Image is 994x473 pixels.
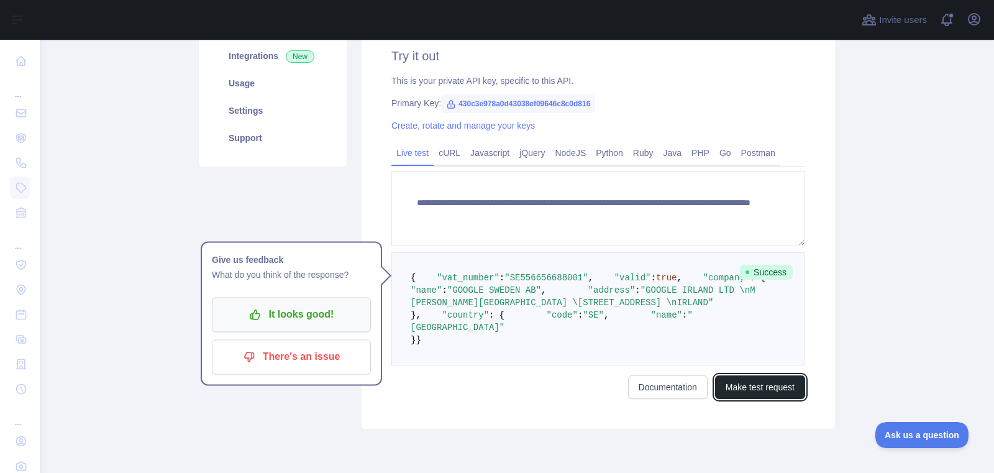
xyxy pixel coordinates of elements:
[604,310,609,320] span: ,
[879,13,927,27] span: Invite users
[489,310,504,320] span: : {
[391,75,805,87] div: This is your private API key, specific to this API.
[541,285,546,295] span: ,
[651,310,682,320] span: "name"
[588,285,636,295] span: "address"
[514,143,550,163] a: jQuery
[391,97,805,109] div: Primary Key:
[546,310,577,320] span: "code"
[411,273,416,283] span: {
[628,375,708,399] a: Documentation
[875,422,969,448] iframe: Toggle Customer Support
[212,267,371,282] p: What do you think of the response?
[703,273,750,283] span: "company"
[214,42,332,70] a: Integrations New
[550,143,591,163] a: NodeJS
[656,273,677,283] span: true
[715,375,805,399] button: Make test request
[614,273,651,283] span: "valid"
[588,273,593,283] span: ,
[447,285,541,295] span: "GOOGLE SWEDEN AB"
[686,143,714,163] a: PHP
[465,143,514,163] a: Javascript
[442,310,489,320] span: "country"
[441,94,595,113] span: 430c3e978a0d43038ef09646c8c0d816
[434,143,465,163] a: cURL
[286,50,314,63] span: New
[591,143,628,163] a: Python
[10,226,30,251] div: ...
[391,143,434,163] a: Live test
[651,273,656,283] span: :
[214,70,332,97] a: Usage
[391,47,805,65] h2: Try it out
[499,273,504,283] span: :
[714,143,736,163] a: Go
[442,285,447,295] span: :
[659,143,687,163] a: Java
[411,285,442,295] span: "name"
[583,310,604,320] span: "SE"
[635,285,640,295] span: :
[504,273,588,283] span: "SE556656688001"
[416,335,421,345] span: }
[411,335,416,345] span: }
[736,143,780,163] a: Postman
[214,97,332,124] a: Settings
[628,143,659,163] a: Ruby
[682,310,687,320] span: :
[10,403,30,428] div: ...
[10,75,30,99] div: ...
[212,252,371,267] h1: Give us feedback
[740,265,793,280] span: Success
[214,124,332,152] a: Support
[677,273,682,283] span: ,
[411,310,421,320] span: },
[578,310,583,320] span: :
[859,10,929,30] button: Invite users
[391,121,535,131] a: Create, rotate and manage your keys
[437,273,499,283] span: "vat_number"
